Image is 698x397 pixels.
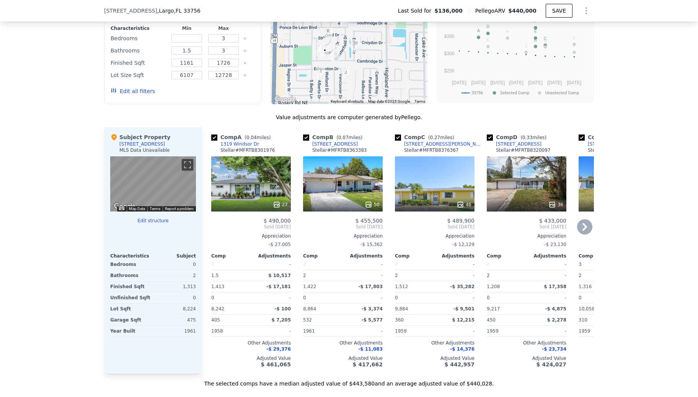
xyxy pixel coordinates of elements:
[155,303,196,314] div: 8,224
[398,7,435,15] span: Last Sold for
[110,218,196,224] button: Edit structure
[544,242,566,247] span: -$ 23,130
[395,253,435,259] div: Comp
[447,218,475,224] span: $ 489,900
[253,259,291,270] div: -
[487,306,500,312] span: 9,217
[579,253,618,259] div: Comp
[253,326,291,336] div: -
[155,326,196,336] div: 1961
[395,133,457,141] div: Comp C
[211,317,220,323] span: 405
[579,340,658,346] div: Other Adjustments
[395,233,475,239] div: Appreciation
[110,326,152,336] div: Year Built
[243,74,246,77] button: Clear
[104,113,594,121] div: Value adjustments are computer generated by Pellego .
[395,259,433,270] div: 0
[349,36,363,56] div: 1761 Eaton Dr NE
[211,224,291,230] span: Sold [DATE]
[588,141,633,147] div: [STREET_ADDRESS]
[246,135,257,140] span: 0.04
[110,315,152,325] div: Garage Sqft
[344,292,383,303] div: -
[211,355,291,361] div: Adjusted Value
[153,253,196,259] div: Subject
[545,90,579,95] text: Unselected Comp
[211,284,224,289] span: 1,413
[211,259,250,270] div: 0
[110,156,196,212] div: Map
[545,306,566,312] span: -$ 4,875
[266,346,291,352] span: -$ 29,376
[527,253,566,259] div: Adjustments
[487,133,550,141] div: Comp D
[303,253,343,259] div: Comp
[395,326,433,336] div: 1959
[496,147,550,153] div: Stellar # MFRTB8320097
[579,295,582,300] span: 0
[539,218,566,224] span: $ 433,000
[365,201,380,208] div: 50
[358,284,383,289] span: -$ 17,803
[395,141,484,147] a: [STREET_ADDRESS][PERSON_NAME][PERSON_NAME]
[436,326,475,336] div: -
[211,306,224,312] span: 8,242
[404,147,458,153] div: Stellar # MFRTB8376367
[452,317,475,323] span: $ 12,215
[542,346,566,352] span: -$ 23,734
[450,346,475,352] span: -$ 14,376
[525,43,527,48] text: J
[487,233,566,239] div: Appreciation
[435,253,475,259] div: Adjustments
[579,233,658,239] div: Appreciation
[534,29,537,33] text: E
[528,292,566,303] div: -
[442,5,589,101] div: A chart.
[487,38,490,42] text: K
[155,281,196,292] div: 1,313
[508,8,537,14] span: $440,000
[579,355,658,361] div: Adjusted Value
[453,306,475,312] span: -$ 9,501
[547,80,562,85] text: [DATE]
[509,80,523,85] text: [DATE]
[404,141,484,147] div: [STREET_ADDRESS][PERSON_NAME][PERSON_NAME]
[444,34,455,39] text: $350
[517,135,550,140] span: ( miles)
[303,224,383,230] span: Sold [DATE]
[303,355,383,361] div: Adjusted Value
[119,147,170,153] div: MLS Data Unavailable
[211,141,259,147] a: 1319 Windsor Dr
[313,40,328,59] div: 1319 Windsor Dr
[264,218,291,224] span: $ 490,000
[104,7,157,15] span: [STREET_ADDRESS]
[471,80,486,85] text: [DATE]
[544,38,547,43] text: G
[241,135,274,140] span: ( miles)
[579,133,641,141] div: Comp E
[111,25,167,31] div: Characteristics
[579,270,617,281] div: 2
[111,87,155,95] button: Edit all filters
[430,135,440,140] span: 0.27
[362,306,383,312] span: -$ 3,374
[303,317,312,323] span: 532
[395,224,475,230] span: Sold [DATE]
[211,253,251,259] div: Comp
[486,24,489,29] text: D
[251,253,291,259] div: Adjustments
[303,340,383,346] div: Other Adjustments
[588,147,642,153] div: Stellar # MFRTB8372190
[211,295,214,300] span: 0
[436,292,475,303] div: -
[368,99,410,103] span: Map data ©2025 Google
[579,317,587,323] span: 310
[303,306,316,312] span: 8,864
[272,94,298,104] a: Open this area in Google Maps (opens a new window)
[548,201,563,208] div: 36
[487,141,541,147] a: [STREET_ADDRESS]
[444,68,455,74] text: $250
[211,270,250,281] div: 1.5
[269,242,291,247] span: -$ 27,005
